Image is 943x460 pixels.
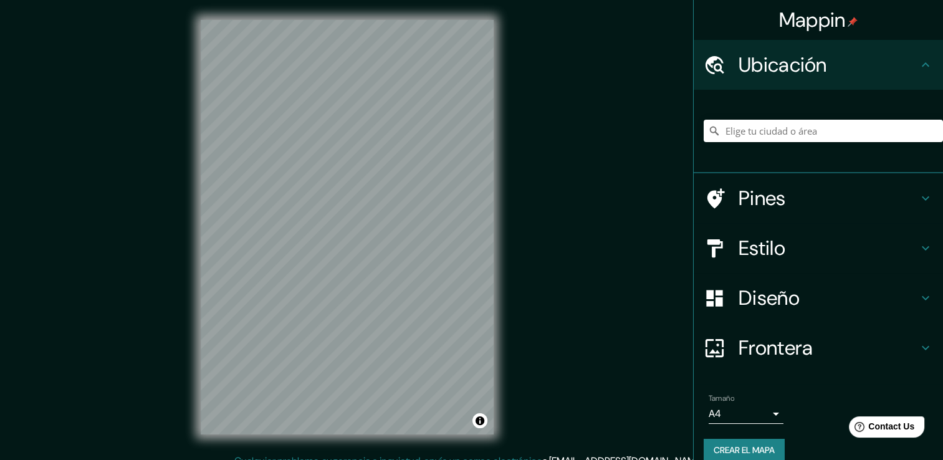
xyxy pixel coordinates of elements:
[201,20,494,434] canvas: Mapa
[704,120,943,142] input: Elige tu ciudad o área
[694,40,943,90] div: Ubicación
[694,273,943,323] div: Diseño
[832,411,929,446] iframe: Help widget launcher
[694,173,943,223] div: Pines
[694,323,943,373] div: Frontera
[694,223,943,273] div: Estilo
[848,17,858,27] img: pin-icon.png
[779,7,846,33] font: Mappin
[739,285,918,310] h4: Diseño
[739,52,918,77] h4: Ubicación
[739,236,918,261] h4: Estilo
[739,335,918,360] h4: Frontera
[709,404,783,424] div: A4
[739,186,918,211] h4: Pines
[709,393,734,404] label: Tamaño
[472,413,487,428] button: Alternar atribución
[714,443,775,458] font: Crear el mapa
